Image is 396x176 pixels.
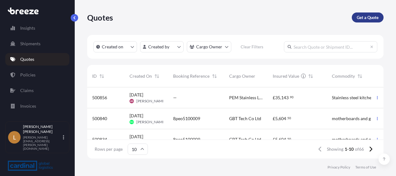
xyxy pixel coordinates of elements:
[92,136,107,143] span: 500834
[98,72,106,80] button: Sort
[287,138,291,140] span: 50
[20,41,40,47] p: Shipments
[290,96,294,98] span: 90
[102,44,123,50] p: Created on
[5,37,69,50] a: Shipments
[275,95,280,100] span: 35
[229,95,263,101] span: PEM Stainless Ltd
[241,44,263,50] p: Clear Filters
[23,124,62,134] p: [PERSON_NAME] [PERSON_NAME]
[355,146,364,152] span: of 66
[273,95,275,100] span: £
[289,96,290,98] span: .
[130,134,143,140] span: [DATE]
[356,72,364,80] button: Sort
[229,136,261,143] span: GBT Tech Co Ltd
[23,135,62,150] p: [PERSON_NAME][EMAIL_ADDRESS][PERSON_NAME][DOMAIN_NAME]
[332,73,355,79] span: Commodity
[287,117,291,119] span: 50
[279,137,286,142] span: 604
[20,103,36,109] p: Invoices
[95,146,123,152] span: Rows per page
[5,100,69,112] a: Invoices
[130,98,133,104] span: AB
[357,14,379,21] p: Get a Quote
[345,146,354,152] span: 1-10
[280,95,281,100] span: ,
[92,73,97,79] span: ID
[307,72,314,80] button: Sort
[332,136,384,143] span: motherboards and graphic cards.
[328,165,350,170] a: Privacy Policy
[20,25,35,31] p: Insights
[229,115,261,122] span: GBT Tech Co Ltd
[284,41,377,52] input: Search Quote or Shipment ID...
[5,69,69,81] a: Policies
[130,113,143,119] span: [DATE]
[278,137,279,142] span: ,
[229,73,255,79] span: Cargo Owner
[140,41,184,52] button: createdBy Filter options
[211,72,218,80] button: Sort
[281,95,289,100] span: 143
[5,22,69,34] a: Insights
[275,116,278,121] span: 5
[153,72,161,80] button: Sort
[20,72,35,78] p: Policies
[92,115,107,122] span: 500840
[5,53,69,66] a: Quotes
[20,87,34,94] p: Claims
[148,44,169,50] p: Created by
[136,120,166,125] span: [PERSON_NAME]
[355,165,376,170] a: Terms of Use
[173,115,200,122] span: 8peo5100009
[278,116,279,121] span: ,
[275,137,278,142] span: 5
[273,137,275,142] span: £
[352,12,384,22] a: Get a Quote
[20,56,34,62] p: Quotes
[332,115,384,122] span: motherboards and graphic cards.
[130,92,143,98] span: [DATE]
[327,146,343,152] span: Showing
[136,99,166,104] span: [PERSON_NAME]
[93,41,137,52] button: createdOn Filter options
[5,84,69,97] a: Claims
[13,134,16,140] span: L
[8,161,53,171] img: organization-logo
[332,95,384,101] span: Stainless steel kitchen equipment / work stations
[173,95,177,101] span: —
[92,95,107,101] span: 500856
[279,116,286,121] span: 604
[130,73,152,79] span: Created On
[173,73,210,79] span: Booking Reference
[273,116,275,121] span: £
[130,119,134,125] span: MJ
[234,42,269,52] button: Clear Filters
[273,73,299,79] span: Insured Value
[87,12,113,22] p: Quotes
[187,41,231,52] button: cargoOwner Filter options
[196,44,222,50] p: Cargo Owner
[173,136,201,143] span: 8peo5100009.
